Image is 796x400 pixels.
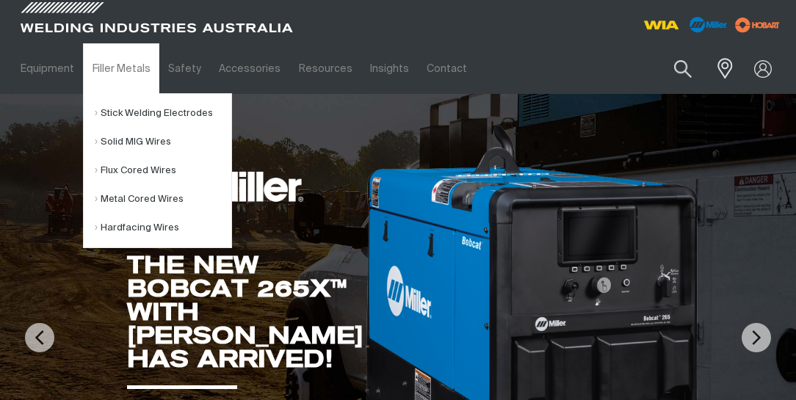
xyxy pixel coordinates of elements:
[127,253,363,371] div: THE NEW BOBCAT 265X™ WITH [PERSON_NAME] HAS ARRIVED!
[95,156,231,185] a: Flux Cored Wires
[12,43,83,94] a: Equipment
[83,93,232,248] ul: Filler Metals Submenu
[640,51,708,86] input: Product name or item number...
[658,51,708,86] button: Search products
[210,43,289,94] a: Accessories
[731,14,784,36] img: miller
[290,43,361,94] a: Resources
[95,99,231,128] a: Stick Welding Electrodes
[95,185,231,214] a: Metal Cored Wires
[742,323,771,352] img: NextArrow
[361,43,418,94] a: Insights
[12,43,591,94] nav: Main
[95,214,231,242] a: Hardfacing Wires
[95,128,231,156] a: Solid MIG Wires
[418,43,476,94] a: Contact
[25,323,54,352] img: PrevArrow
[159,43,210,94] a: Safety
[83,43,159,94] a: Filler Metals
